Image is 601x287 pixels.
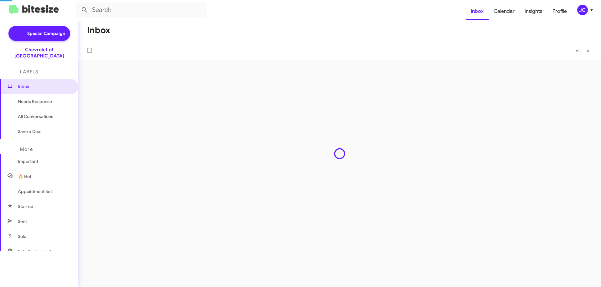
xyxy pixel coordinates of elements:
nav: Page navigation example [572,44,593,57]
span: Needs Response [18,98,71,105]
a: Profile [547,2,572,20]
span: Important [18,158,71,165]
input: Search [76,2,207,17]
button: Next [583,44,593,57]
button: Previous [572,44,583,57]
a: Insights [520,2,547,20]
span: Starred [18,203,33,210]
span: More [20,146,33,152]
span: » [586,47,590,54]
a: Inbox [466,2,489,20]
span: 🔥 Hot [18,173,31,180]
span: Appointment Set [18,188,52,195]
a: Calendar [489,2,520,20]
span: Save a Deal [18,128,41,135]
h1: Inbox [87,25,110,35]
div: JC [577,5,588,15]
span: Sold [18,233,27,240]
span: Inbox [18,83,71,90]
span: Sent [18,218,27,225]
span: Special Campaign [27,30,65,37]
a: Special Campaign [8,26,70,41]
span: Sold Responded [18,248,51,255]
span: « [576,47,579,54]
span: Labels [20,69,38,75]
button: JC [572,5,594,15]
span: All Conversations [18,113,53,120]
